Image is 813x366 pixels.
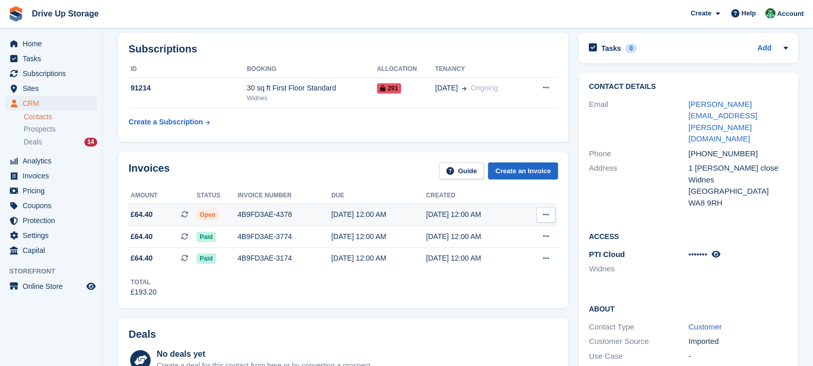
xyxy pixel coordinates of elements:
[24,137,42,147] span: Deals
[24,137,97,148] a: Deals 14
[5,51,97,66] a: menu
[23,169,84,183] span: Invoices
[23,228,84,243] span: Settings
[435,83,458,94] span: [DATE]
[238,253,331,264] div: 4B9FD3AE-3174
[377,83,401,94] span: 291
[247,83,377,94] div: 30 sq ft First Floor Standard
[196,232,215,242] span: Paid
[23,184,84,198] span: Pricing
[129,328,156,340] h2: Deals
[5,243,97,258] a: menu
[23,243,84,258] span: Capital
[157,348,372,360] div: No deals yet
[765,8,775,19] img: Camille
[131,278,157,287] div: Total
[689,250,708,259] span: •••••••
[471,84,498,92] span: Ongoing
[129,61,247,78] th: ID
[601,44,621,53] h2: Tasks
[331,253,426,264] div: [DATE] 12:00 AM
[5,279,97,294] a: menu
[625,44,637,53] div: 0
[23,36,84,51] span: Home
[589,231,788,241] h2: Access
[589,263,689,275] li: Widnes
[689,322,722,331] a: Customer
[589,162,689,209] div: Address
[689,100,757,143] a: [PERSON_NAME][EMAIL_ADDRESS][PERSON_NAME][DOMAIN_NAME]
[23,66,84,81] span: Subscriptions
[9,266,102,277] span: Storefront
[24,112,97,122] a: Contacts
[196,210,219,220] span: Open
[488,162,558,179] a: Create an Invoice
[23,81,84,96] span: Sites
[5,66,97,81] a: menu
[331,188,426,204] th: Due
[196,188,238,204] th: Status
[23,154,84,168] span: Analytics
[23,198,84,213] span: Coupons
[5,81,97,96] a: menu
[589,99,689,145] div: Email
[238,231,331,242] div: 4B9FD3AE-3774
[689,148,788,160] div: [PHONE_NUMBER]
[689,186,788,197] div: [GEOGRAPHIC_DATA]
[5,96,97,111] a: menu
[689,351,788,362] div: -
[589,83,788,91] h2: Contact Details
[426,209,521,220] div: [DATE] 12:00 AM
[247,61,377,78] th: Booking
[5,36,97,51] a: menu
[5,169,97,183] a: menu
[23,96,84,111] span: CRM
[5,213,97,228] a: menu
[24,124,56,134] span: Prospects
[777,9,804,19] span: Account
[331,231,426,242] div: [DATE] 12:00 AM
[131,287,157,298] div: £193.20
[8,6,24,22] img: stora-icon-8386f47178a22dfd0bd8f6a31ec36ba5ce8667c1dd55bd0f319d3a0aa187defe.svg
[129,113,210,132] a: Create a Subscription
[5,228,97,243] a: menu
[23,279,84,294] span: Online Store
[589,303,788,314] h2: About
[689,197,788,209] div: WA8 9RH
[23,51,84,66] span: Tasks
[426,253,521,264] div: [DATE] 12:00 AM
[589,250,625,259] span: PTI Cloud
[5,154,97,168] a: menu
[757,43,771,54] a: Add
[131,253,153,264] span: £64.40
[131,209,153,220] span: £64.40
[5,184,97,198] a: menu
[435,61,527,78] th: Tenancy
[28,5,103,22] a: Drive Up Storage
[589,321,689,333] div: Contact Type
[247,94,377,103] div: Widnes
[84,138,97,147] div: 14
[238,188,331,204] th: Invoice number
[24,124,97,135] a: Prospects
[689,162,788,174] div: 1 [PERSON_NAME] close
[129,83,247,94] div: 91214
[426,188,521,204] th: Created
[589,351,689,362] div: Use Case
[742,8,756,19] span: Help
[589,336,689,347] div: Customer Source
[129,162,170,179] h2: Invoices
[196,253,215,264] span: Paid
[426,231,521,242] div: [DATE] 12:00 AM
[5,198,97,213] a: menu
[131,231,153,242] span: £64.40
[691,8,711,19] span: Create
[129,117,203,127] div: Create a Subscription
[439,162,484,179] a: Guide
[23,213,84,228] span: Protection
[129,43,558,55] h2: Subscriptions
[238,209,331,220] div: 4B9FD3AE-4378
[85,280,97,292] a: Preview store
[377,61,435,78] th: Allocation
[331,209,426,220] div: [DATE] 12:00 AM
